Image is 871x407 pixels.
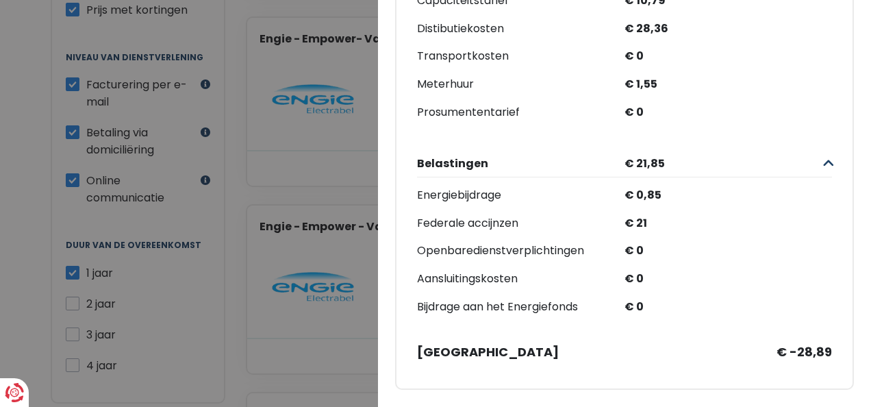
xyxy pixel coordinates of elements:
[417,214,624,234] div: Federale accijnzen
[417,19,624,39] div: Distibutiekosten
[417,345,559,360] span: [GEOGRAPHIC_DATA]
[624,47,832,66] div: € 0
[619,157,821,170] span: € 21,85
[417,269,624,289] div: Aansluitingskosten
[417,103,624,123] div: Prosumententarief
[624,103,832,123] div: € 0
[417,150,832,177] button: Belastingen € 21,85
[417,186,624,206] div: Energiebijdrage
[417,75,624,95] div: Meterhuur
[624,269,832,289] div: € 0
[417,241,624,261] div: Openbaredienstverplichtingen
[777,345,832,360] span: € -28,89
[624,186,832,206] div: € 0,85
[624,241,832,261] div: € 0
[624,19,832,39] div: € 28,36
[417,297,624,317] div: Bijdrage aan het Energiefonds
[624,214,832,234] div: € 21
[624,75,832,95] div: € 1,55
[417,47,624,66] div: Transportkosten
[417,157,619,170] span: Belastingen
[624,297,832,317] div: € 0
